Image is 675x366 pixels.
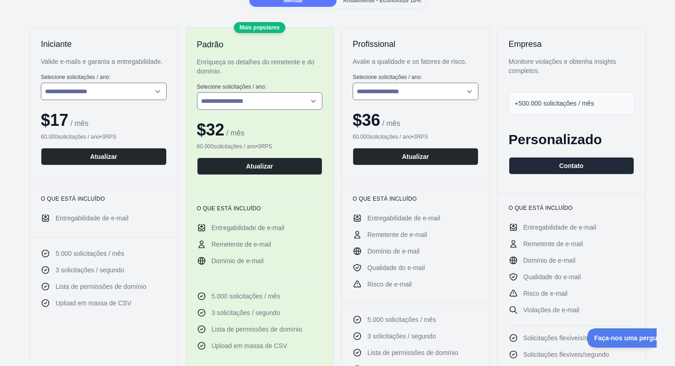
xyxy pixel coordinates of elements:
font: Contato [559,162,584,169]
font: Atualizar [246,163,273,170]
iframe: Alternar Suporte ao Cliente [587,328,657,348]
font: Atualizar [402,153,429,160]
button: Atualizar [197,158,323,175]
button: Contato [509,157,635,175]
font: Faça-nos uma pergunta [7,6,79,13]
button: Atualizar [353,148,478,165]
